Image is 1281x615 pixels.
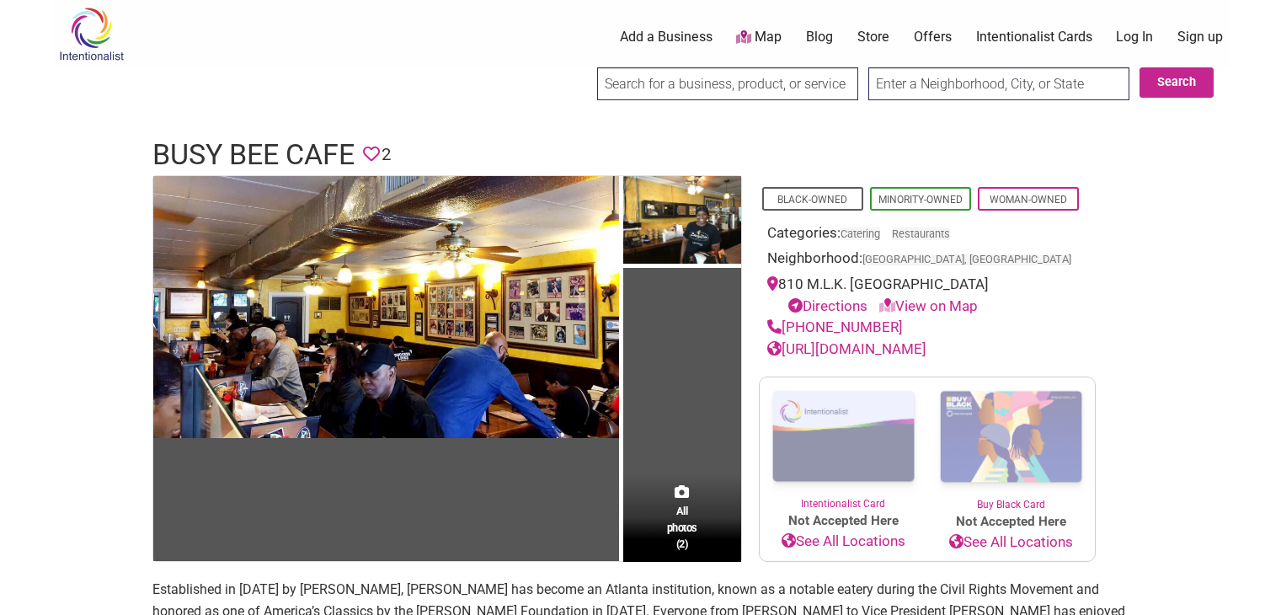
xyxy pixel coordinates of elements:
[760,531,927,553] a: See All Locations
[597,67,858,100] input: Search for a business, product, or service
[767,222,1087,249] div: Categories:
[788,297,867,314] a: Directions
[667,503,697,551] span: All photos (2)
[767,318,903,335] a: [PHONE_NUMBER]
[1140,67,1214,98] button: Search
[914,28,952,46] a: Offers
[51,7,131,61] img: Intentionalist
[767,274,1087,317] div: 810 M.L.K. [GEOGRAPHIC_DATA]
[806,28,833,46] a: Blog
[1116,28,1153,46] a: Log In
[767,248,1087,274] div: Neighborhood:
[382,142,391,168] span: 2
[892,227,950,240] a: Restaurants
[976,28,1092,46] a: Intentionalist Cards
[760,377,927,496] img: Intentionalist Card
[990,194,1067,206] a: Woman-Owned
[927,377,1095,497] img: Buy Black Card
[841,227,880,240] a: Catering
[927,512,1095,532] span: Not Accepted Here
[878,194,963,206] a: Minority-Owned
[879,297,978,314] a: View on Map
[927,377,1095,512] a: Buy Black Card
[152,135,355,175] h1: Busy Bee Cafe
[862,254,1071,265] span: [GEOGRAPHIC_DATA], [GEOGRAPHIC_DATA]
[868,67,1129,100] input: Enter a Neighborhood, City, or State
[927,532,1095,553] a: See All Locations
[620,28,713,46] a: Add a Business
[777,194,847,206] a: Black-Owned
[767,340,926,357] a: [URL][DOMAIN_NAME]
[736,28,782,47] a: Map
[760,377,927,511] a: Intentionalist Card
[1177,28,1223,46] a: Sign up
[857,28,889,46] a: Store
[760,511,927,531] span: Not Accepted Here
[363,142,380,168] span: You must be logged in to save favorites.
